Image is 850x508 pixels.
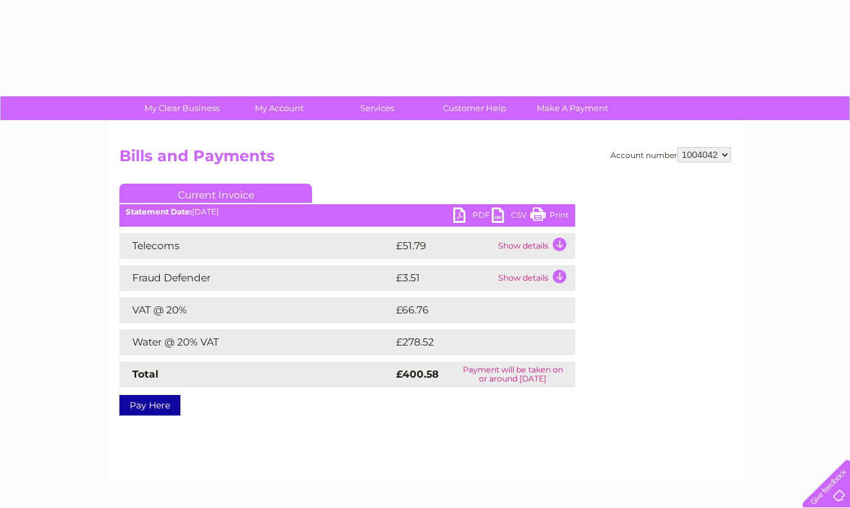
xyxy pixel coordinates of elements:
[119,184,312,203] a: Current Invoice
[611,147,731,162] div: Account number
[495,265,575,291] td: Show details
[119,297,393,323] td: VAT @ 20%
[495,233,575,259] td: Show details
[129,96,235,120] a: My Clear Business
[227,96,333,120] a: My Account
[324,96,430,120] a: Services
[393,329,552,355] td: £278.52
[422,96,528,120] a: Customer Help
[453,207,492,226] a: PDF
[396,368,438,380] strong: £400.58
[492,207,530,226] a: CSV
[119,147,731,171] h2: Bills and Payments
[393,265,495,291] td: £3.51
[119,265,393,291] td: Fraud Defender
[119,233,393,259] td: Telecoms
[126,207,192,216] b: Statement Date:
[450,362,575,387] td: Payment will be taken on or around [DATE]
[119,207,575,216] div: [DATE]
[393,297,550,323] td: £66.76
[119,395,180,416] a: Pay Here
[519,96,625,120] a: Make A Payment
[132,368,159,380] strong: Total
[119,329,393,355] td: Water @ 20% VAT
[530,207,569,226] a: Print
[393,233,495,259] td: £51.79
